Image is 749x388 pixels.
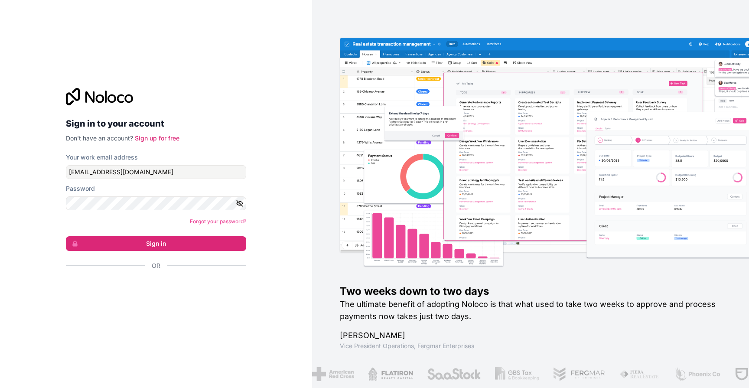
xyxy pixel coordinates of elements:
input: Password [66,196,246,210]
h1: Vice President Operations , Fergmar Enterprises [340,342,721,350]
a: Sign up for free [135,134,179,142]
img: /assets/american-red-cross-BAupjrZR.png [311,367,353,381]
iframe: Sign in with Google Button [62,280,244,299]
span: Don't have an account? [66,134,133,142]
label: Your work email address [66,153,138,162]
img: /assets/fiera-fwj2N5v4.png [619,367,659,381]
span: Or [152,261,160,270]
img: /assets/phoenix-BREaitsQ.png [673,367,720,381]
input: Email address [66,165,246,179]
h2: Sign in to your account [66,116,246,131]
h2: The ultimate benefit of adopting Noloco is that what used to take two weeks to approve and proces... [340,298,721,323]
label: Password [66,184,95,193]
img: /assets/fergmar-CudnrXN5.png [552,367,605,381]
h1: Two weeks down to two days [340,284,721,298]
img: /assets/saastock-C6Zbiodz.png [426,367,480,381]
h1: [PERSON_NAME] [340,329,721,342]
img: /assets/gbstax-C-GtDUiK.png [494,367,538,381]
img: /assets/flatiron-C8eUkumj.png [367,367,412,381]
a: Forgot your password? [190,218,246,225]
button: Sign in [66,236,246,251]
